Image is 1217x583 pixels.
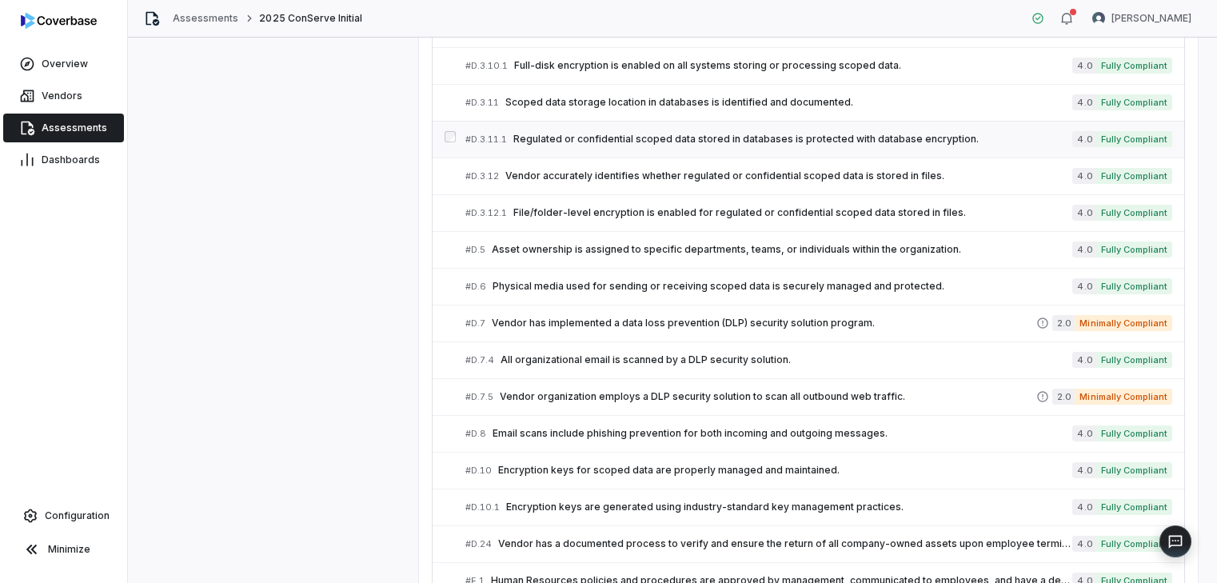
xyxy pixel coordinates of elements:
span: Vendor has implemented a data loss prevention (DLP) security solution program. [492,317,1036,329]
span: 4.0 [1072,168,1095,184]
span: Fully Compliant [1096,131,1172,147]
span: 4.0 [1072,462,1095,478]
span: 4.0 [1072,425,1095,441]
span: Encryption keys are generated using industry-standard key management practices. [506,501,1072,513]
span: # D.3.11 [465,97,499,109]
span: Physical media used for sending or receiving scoped data is securely managed and protected. [493,280,1072,293]
button: Minimize [6,533,121,565]
a: #D.7Vendor has implemented a data loss prevention (DLP) security solution program.2.0Minimally Co... [465,305,1172,341]
span: # D.3.10.1 [465,60,508,72]
span: Minimize [48,543,90,556]
span: [PERSON_NAME] [1111,12,1191,25]
span: Encryption keys for scoped data are properly managed and maintained. [498,464,1072,477]
a: #D.6Physical media used for sending or receiving scoped data is securely managed and protected.4.... [465,269,1172,305]
img: logo-D7KZi-bG.svg [21,13,97,29]
span: Fully Compliant [1096,352,1172,368]
a: Assessments [173,12,238,25]
span: 4.0 [1072,242,1095,258]
span: 2.0 [1052,389,1075,405]
span: Fully Compliant [1096,278,1172,294]
span: # D.7.4 [465,354,494,366]
span: Dashboards [42,154,100,166]
a: #D.3.11.1Regulated or confidential scoped data stored in databases is protected with database enc... [465,122,1172,158]
span: Fully Compliant [1096,168,1172,184]
img: Travis Helton avatar [1092,12,1105,25]
span: 4.0 [1072,94,1095,110]
span: # D.7 [465,317,485,329]
span: # D.5 [465,244,485,256]
a: Dashboards [3,146,124,174]
span: Vendor organization employs a DLP security solution to scan all outbound web traffic. [500,390,1036,403]
a: #D.7.4All organizational email is scanned by a DLP security solution.4.0Fully Compliant [465,342,1172,378]
span: All organizational email is scanned by a DLP security solution. [501,353,1072,366]
span: Minimally Compliant [1075,389,1172,405]
span: Fully Compliant [1096,462,1172,478]
span: # D.8 [465,428,486,440]
span: 4.0 [1072,536,1095,552]
span: 2.0 [1052,315,1075,331]
span: # D.6 [465,281,486,293]
span: Fully Compliant [1096,94,1172,110]
span: Full-disk encryption is enabled on all systems storing or processing scoped data. [514,59,1072,72]
span: # D.10.1 [465,501,500,513]
span: 4.0 [1072,352,1095,368]
span: Fully Compliant [1096,425,1172,441]
a: #D.3.12Vendor accurately identifies whether regulated or confidential scoped data is stored in fi... [465,158,1172,194]
span: # D.7.5 [465,391,493,403]
span: 4.0 [1072,278,1095,294]
span: # D.10 [465,465,492,477]
span: Fully Compliant [1096,205,1172,221]
a: Assessments [3,114,124,142]
span: Asset ownership is assigned to specific departments, teams, or individuals within the organization. [492,243,1072,256]
span: Overview [42,58,88,70]
span: Configuration [45,509,110,522]
a: #D.10.1Encryption keys are generated using industry-standard key management practices.4.0Fully Co... [465,489,1172,525]
span: Vendor accurately identifies whether regulated or confidential scoped data is stored in files. [505,170,1072,182]
a: #D.10Encryption keys for scoped data are properly managed and maintained.4.0Fully Compliant [465,453,1172,489]
span: Email scans include phishing prevention for both incoming and outgoing messages. [493,427,1072,440]
span: Minimally Compliant [1075,315,1172,331]
span: 2025 ConServe Initial [259,12,362,25]
span: 4.0 [1072,131,1095,147]
span: Scoped data storage location in databases is identified and documented. [505,96,1072,109]
span: Fully Compliant [1096,58,1172,74]
a: #D.3.12.1File/folder-level encryption is enabled for regulated or confidential scoped data stored... [465,195,1172,231]
span: Vendor has a documented process to verify and ensure the return of all company-owned assets upon ... [498,537,1072,550]
a: #D.8Email scans include phishing prevention for both incoming and outgoing messages.4.0Fully Comp... [465,416,1172,452]
a: #D.3.11Scoped data storage location in databases is identified and documented.4.0Fully Compliant [465,85,1172,121]
a: #D.24Vendor has a documented process to verify and ensure the return of all company-owned assets ... [465,526,1172,562]
a: #D.5Asset ownership is assigned to specific departments, teams, or individuals within the organiz... [465,232,1172,268]
span: Vendors [42,90,82,102]
span: File/folder-level encryption is enabled for regulated or confidential scoped data stored in files. [513,206,1072,219]
a: Configuration [6,501,121,530]
span: Fully Compliant [1096,242,1172,258]
span: # D.3.11.1 [465,134,507,146]
span: # D.3.12 [465,170,499,182]
a: #D.7.5Vendor organization employs a DLP security solution to scan all outbound web traffic.2.0Min... [465,379,1172,415]
span: Assessments [42,122,107,134]
span: # D.24 [465,538,492,550]
span: Fully Compliant [1096,499,1172,515]
a: #D.3.10.1Full-disk encryption is enabled on all systems storing or processing scoped data.4.0Full... [465,48,1172,84]
a: Overview [3,50,124,78]
span: 4.0 [1072,58,1095,74]
button: Travis Helton avatar[PERSON_NAME] [1083,6,1201,30]
span: # D.3.12.1 [465,207,507,219]
a: Vendors [3,82,124,110]
span: Fully Compliant [1096,536,1172,552]
span: 4.0 [1072,499,1095,515]
span: 4.0 [1072,205,1095,221]
span: Regulated or confidential scoped data stored in databases is protected with database encryption. [513,133,1072,146]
